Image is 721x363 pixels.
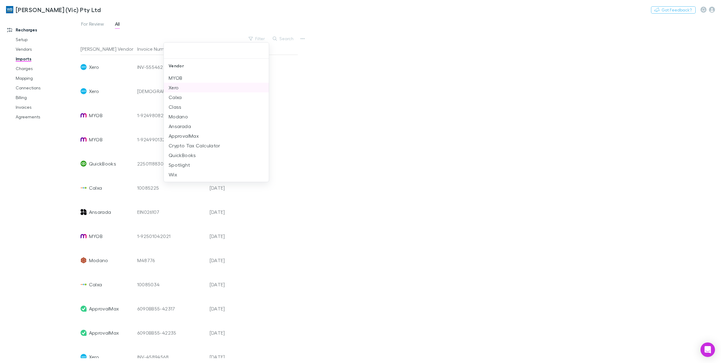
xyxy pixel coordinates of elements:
[164,150,269,160] li: QuickBooks
[164,102,269,112] li: Class
[700,342,715,357] div: Open Intercom Messenger
[164,170,269,179] li: Wix
[164,112,269,121] li: Modano
[164,59,269,73] div: Vendor
[164,73,269,83] li: MYOB
[164,160,269,170] li: Spotlight
[164,141,269,150] li: Crypto Tax Calculator
[164,83,269,92] li: Xero
[164,121,269,131] li: Ansarada
[164,92,269,102] li: Calxa
[164,131,269,141] li: ApprovalMax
